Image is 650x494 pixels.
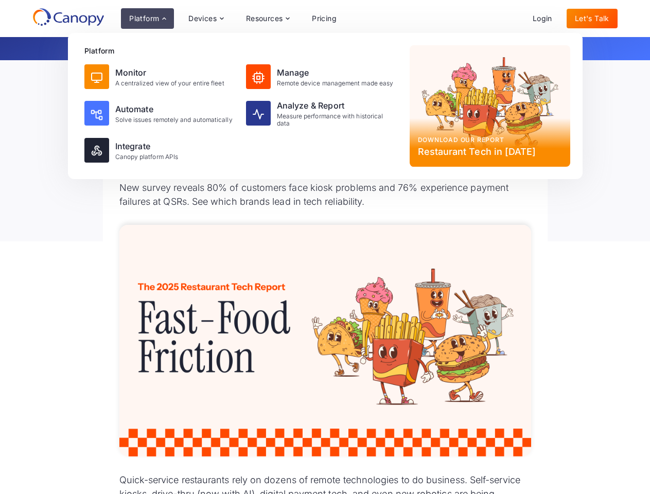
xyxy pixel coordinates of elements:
[242,60,401,93] a: ManageRemote device management made easy
[129,15,159,22] div: Platform
[277,66,394,79] div: Manage
[238,8,297,29] div: Resources
[277,99,397,112] div: Analyze & Report
[524,9,560,28] a: Login
[277,80,394,87] div: Remote device management made easy
[180,8,232,29] div: Devices
[115,80,224,87] div: A centralized view of your entire fleet
[115,66,224,79] div: Monitor
[80,60,240,93] a: MonitorA centralized view of your entire fleet
[115,153,179,161] div: Canopy platform APIs
[304,9,345,28] a: Pricing
[567,9,618,28] a: Let's Talk
[68,33,583,179] nav: Platform
[119,181,531,208] p: New survey reveals 80% of customers face kiosk problems and 76% experience payment failures at QS...
[115,140,179,152] div: Integrate
[418,145,562,158] div: Restaurant Tech in [DATE]
[84,45,401,56] div: Platform
[80,134,240,167] a: IntegrateCanopy platform APIs
[246,15,283,22] div: Resources
[121,8,174,29] div: Platform
[410,45,570,167] a: Download our reportRestaurant Tech in [DATE]
[115,103,233,115] div: Automate
[188,15,217,22] div: Devices
[277,113,397,128] div: Measure performance with historical data
[115,116,233,123] div: Solve issues remotely and automatically
[242,95,401,132] a: Analyze & ReportMeasure performance with historical data
[80,95,240,132] a: AutomateSolve issues remotely and automatically
[418,135,562,145] div: Download our report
